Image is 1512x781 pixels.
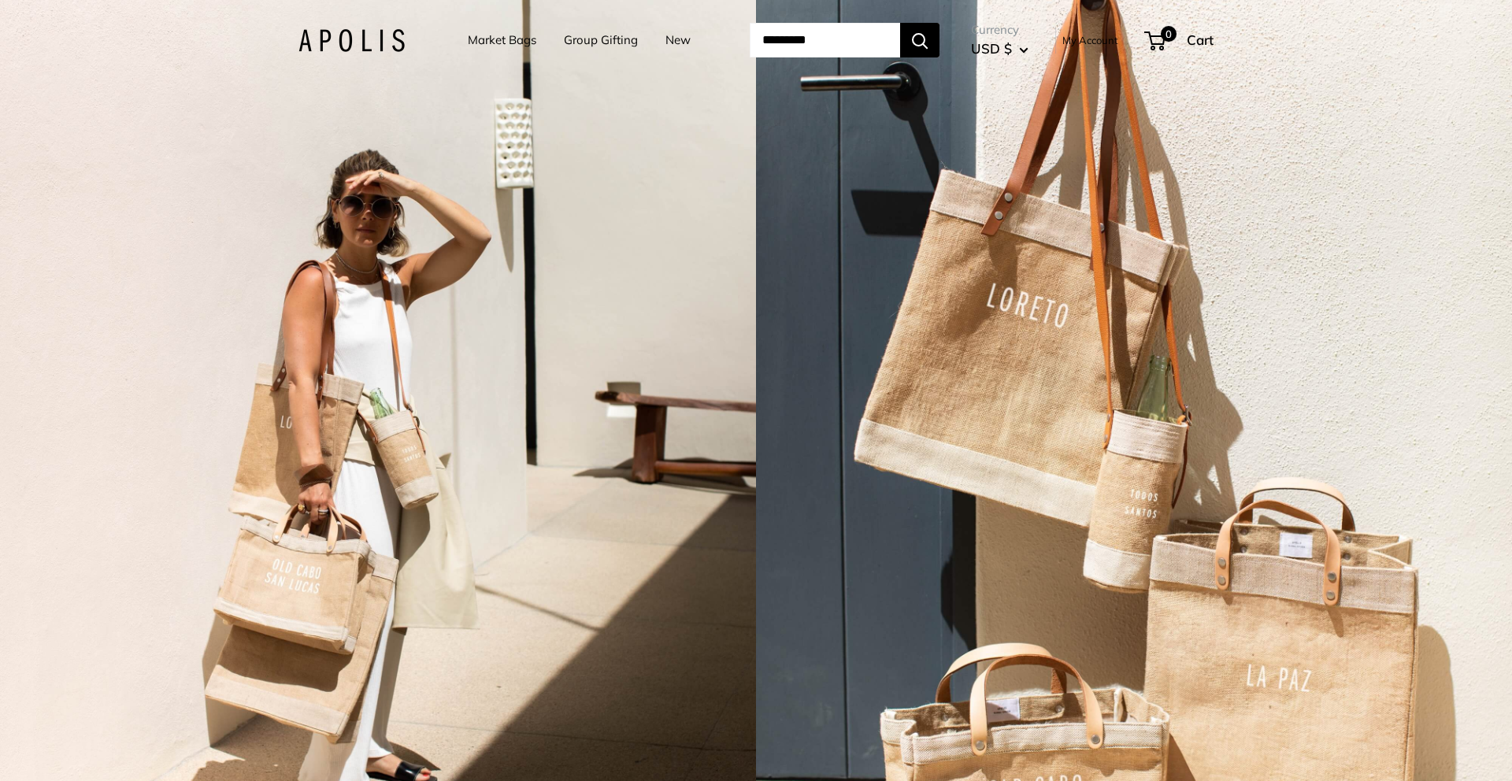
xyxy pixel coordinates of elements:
a: Group Gifting [564,29,638,51]
a: My Account [1062,31,1118,50]
button: USD $ [971,36,1028,61]
input: Search... [750,23,900,57]
a: New [665,29,691,51]
span: USD $ [971,40,1012,57]
img: Apolis [298,29,405,52]
button: Search [900,23,939,57]
span: 0 [1161,26,1177,42]
a: Market Bags [468,29,536,51]
span: Currency [971,19,1028,41]
a: 0 Cart [1146,28,1214,53]
span: Cart [1187,31,1214,48]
